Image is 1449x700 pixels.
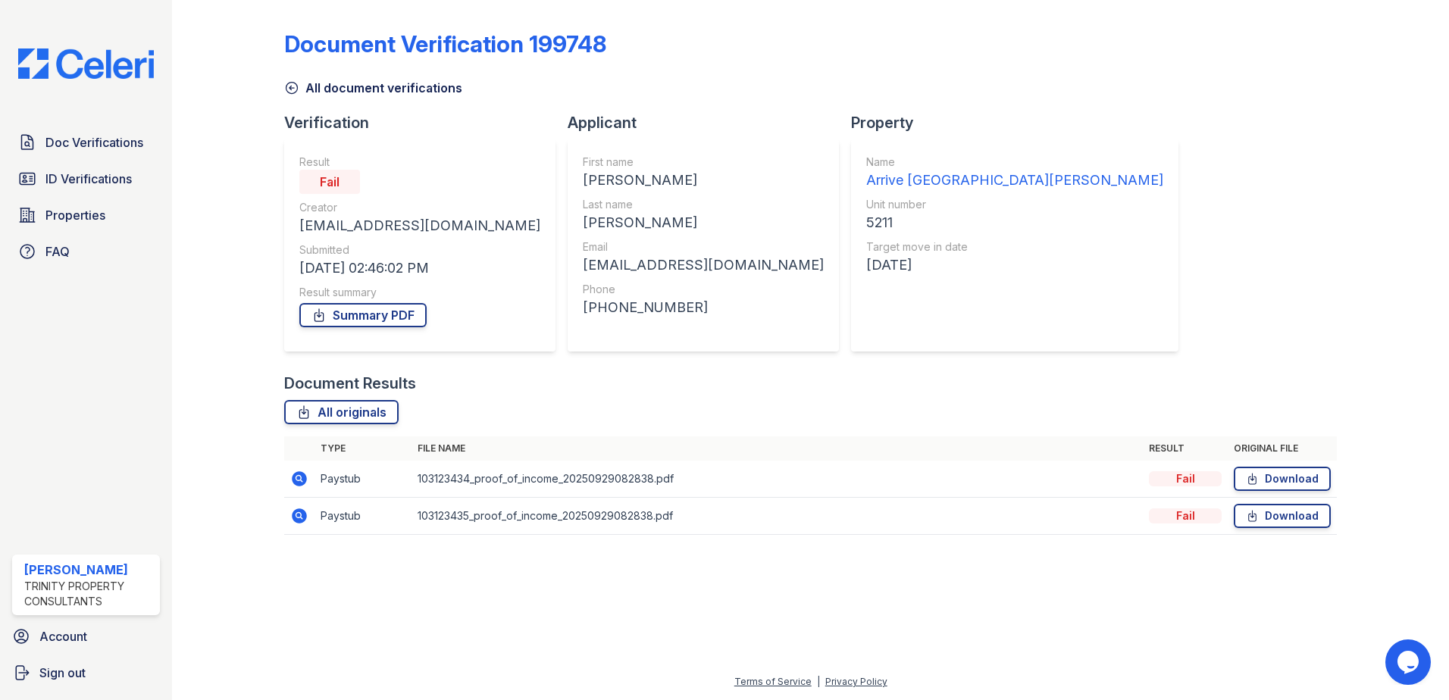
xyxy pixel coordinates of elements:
[284,400,399,424] a: All originals
[12,200,160,230] a: Properties
[299,170,360,194] div: Fail
[45,242,70,261] span: FAQ
[866,170,1163,191] div: Arrive [GEOGRAPHIC_DATA][PERSON_NAME]
[45,206,105,224] span: Properties
[39,664,86,682] span: Sign out
[1149,508,1222,523] div: Fail
[583,197,824,212] div: Last name
[45,170,132,188] span: ID Verifications
[583,212,824,233] div: [PERSON_NAME]
[6,658,166,688] a: Sign out
[1143,436,1228,461] th: Result
[866,212,1163,233] div: 5211
[12,236,160,267] a: FAQ
[583,239,824,255] div: Email
[583,282,824,297] div: Phone
[24,579,154,609] div: Trinity Property Consultants
[583,255,824,276] div: [EMAIL_ADDRESS][DOMAIN_NAME]
[866,255,1163,276] div: [DATE]
[299,242,540,258] div: Submitted
[315,461,412,498] td: Paystub
[284,30,606,58] div: Document Verification 199748
[12,164,160,194] a: ID Verifications
[299,258,540,279] div: [DATE] 02:46:02 PM
[299,215,540,236] div: [EMAIL_ADDRESS][DOMAIN_NAME]
[299,285,540,300] div: Result summary
[299,303,427,327] a: Summary PDF
[568,112,851,133] div: Applicant
[734,676,812,687] a: Terms of Service
[6,621,166,652] a: Account
[583,297,824,318] div: [PHONE_NUMBER]
[817,676,820,687] div: |
[24,561,154,579] div: [PERSON_NAME]
[866,197,1163,212] div: Unit number
[825,676,887,687] a: Privacy Policy
[583,155,824,170] div: First name
[299,200,540,215] div: Creator
[284,112,568,133] div: Verification
[315,436,412,461] th: Type
[284,79,462,97] a: All document verifications
[866,155,1163,170] div: Name
[315,498,412,535] td: Paystub
[1228,436,1337,461] th: Original file
[1149,471,1222,486] div: Fail
[1385,639,1434,685] iframe: chat widget
[12,127,160,158] a: Doc Verifications
[412,436,1143,461] th: File name
[1234,504,1331,528] a: Download
[866,155,1163,191] a: Name Arrive [GEOGRAPHIC_DATA][PERSON_NAME]
[299,155,540,170] div: Result
[412,461,1143,498] td: 103123434_proof_of_income_20250929082838.pdf
[1234,467,1331,491] a: Download
[45,133,143,152] span: Doc Verifications
[866,239,1163,255] div: Target move in date
[583,170,824,191] div: [PERSON_NAME]
[6,48,166,79] img: CE_Logo_Blue-a8612792a0a2168367f1c8372b55b34899dd931a85d93a1a3d3e32e68fde9ad4.png
[851,112,1191,133] div: Property
[284,373,416,394] div: Document Results
[412,498,1143,535] td: 103123435_proof_of_income_20250929082838.pdf
[39,627,87,645] span: Account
